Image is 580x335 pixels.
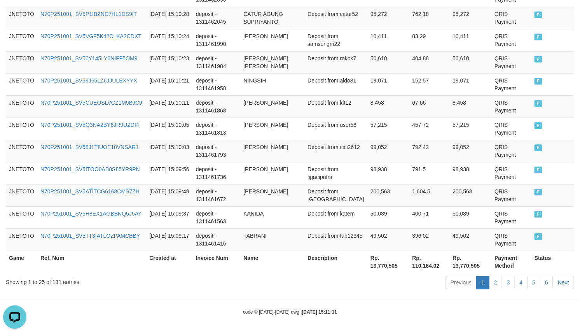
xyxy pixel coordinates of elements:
[40,210,142,217] a: N70P251001_SV5H8EX1AGBBNQ5J5AY
[40,55,138,61] a: N70P251001_SV50Y145LY0NIFF5OM9
[193,228,241,251] td: deposit - 1311461416
[535,167,542,173] span: PAID
[304,118,367,140] td: Deposit from user58
[367,206,409,228] td: 50,089
[40,77,137,84] a: N70P251001_SV59J65LZ6JJULEXYYX
[146,206,193,228] td: [DATE] 15:09:37
[409,251,450,273] th: Rp. 110,164.02
[6,251,37,273] th: Game
[240,162,304,184] td: [PERSON_NAME]
[535,122,542,129] span: PAID
[240,206,304,228] td: KANIDA
[40,122,139,128] a: N70P251001_SV5Q3NA2BY6JR9UZDI4
[535,100,542,107] span: PAID
[409,73,450,95] td: 152.57
[40,100,142,106] a: N70P251001_SV5CUEOSLVCZ1M9BJC9
[515,276,528,289] a: 4
[491,29,531,51] td: QRIS Payment
[240,51,304,73] td: [PERSON_NAME] [PERSON_NAME]
[449,7,491,29] td: 95,272
[531,251,574,273] th: Status
[6,275,236,286] div: Showing 1 to 25 of 131 entries
[40,188,140,195] a: N70P251001_SV5ATITCG6168CMS7ZH
[240,228,304,251] td: TABRANI
[243,309,337,315] small: code © [DATE]-[DATE] dwg |
[449,251,491,273] th: Rp. 13,770,505
[3,3,26,26] button: Open LiveChat chat widget
[367,118,409,140] td: 57,215
[146,228,193,251] td: [DATE] 15:09:17
[240,29,304,51] td: [PERSON_NAME]
[409,162,450,184] td: 791.5
[6,206,37,228] td: JNETOTO
[193,206,241,228] td: deposit - 1311461563
[304,7,367,29] td: Deposit from catur52
[449,118,491,140] td: 57,215
[449,95,491,118] td: 8,458
[240,73,304,95] td: NINGSIH
[449,228,491,251] td: 49,502
[193,162,241,184] td: deposit - 1311461736
[40,144,139,150] a: N70P251001_SV58J1TIUOE18VNSAR1
[146,7,193,29] td: [DATE] 15:10:28
[304,251,367,273] th: Description
[193,95,241,118] td: deposit - 1311461868
[367,73,409,95] td: 19,071
[449,73,491,95] td: 19,071
[449,184,491,206] td: 200,563
[193,29,241,51] td: deposit - 1311461990
[491,162,531,184] td: QRIS Payment
[6,118,37,140] td: JNETOTO
[146,251,193,273] th: Created at
[491,184,531,206] td: QRIS Payment
[367,162,409,184] td: 98,938
[6,140,37,162] td: JNETOTO
[6,95,37,118] td: JNETOTO
[528,276,541,289] a: 5
[491,73,531,95] td: QRIS Payment
[367,184,409,206] td: 200,563
[302,309,337,315] strong: [DATE] 15:11:11
[193,118,241,140] td: deposit - 1311461813
[367,7,409,29] td: 95,272
[240,251,304,273] th: Name
[491,95,531,118] td: QRIS Payment
[476,276,489,289] a: 1
[146,184,193,206] td: [DATE] 15:09:48
[146,140,193,162] td: [DATE] 15:10:03
[193,251,241,273] th: Invoice Num
[409,140,450,162] td: 792.42
[37,251,146,273] th: Ref. Num
[367,95,409,118] td: 8,458
[6,7,37,29] td: JNETOTO
[240,95,304,118] td: [PERSON_NAME]
[553,276,574,289] a: Next
[240,184,304,206] td: [PERSON_NAME]
[193,73,241,95] td: deposit - 1311461958
[304,29,367,51] td: Deposit from samsungm22
[367,140,409,162] td: 99,052
[6,162,37,184] td: JNETOTO
[409,95,450,118] td: 67.66
[240,118,304,140] td: [PERSON_NAME]
[535,11,542,18] span: PAID
[535,144,542,151] span: PAID
[535,211,542,217] span: PAID
[449,51,491,73] td: 50,610
[409,7,450,29] td: 762.18
[193,7,241,29] td: deposit - 1311462045
[146,118,193,140] td: [DATE] 15:10:05
[6,228,37,251] td: JNETOTO
[502,276,515,289] a: 3
[491,51,531,73] td: QRIS Payment
[240,140,304,162] td: [PERSON_NAME]
[6,73,37,95] td: JNETOTO
[449,140,491,162] td: 99,052
[193,184,241,206] td: deposit - 1311461672
[40,233,140,239] a: N70P251001_SV5TT3IATLOZPAMCBBY
[40,166,140,172] a: N70P251001_SV5ITOO0AB8S85YR9PN
[240,7,304,29] td: CATUR AGUNG SUPRIYANTO
[409,206,450,228] td: 400.71
[535,56,542,62] span: PAID
[535,233,542,240] span: PAID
